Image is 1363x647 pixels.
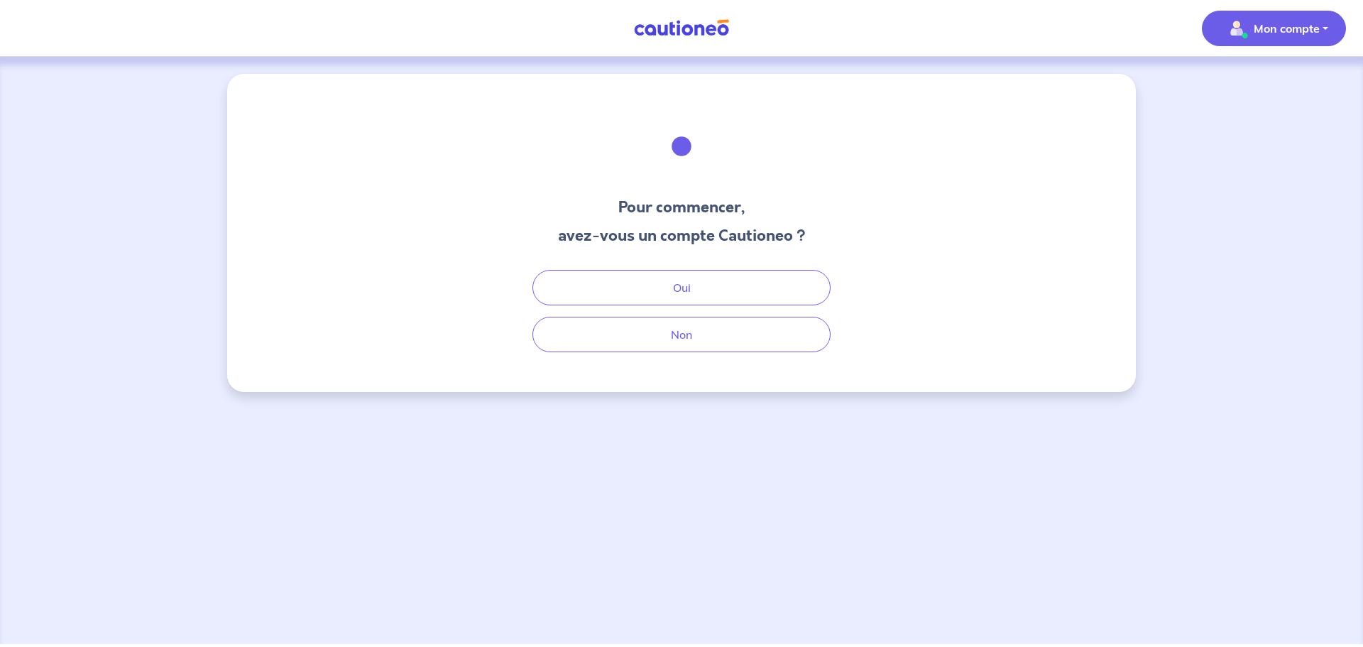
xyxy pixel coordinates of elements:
h3: Pour commencer, [558,196,806,219]
h3: avez-vous un compte Cautioneo ? [558,224,806,247]
p: Mon compte [1254,20,1320,37]
img: illu_account_valid_menu.svg [1225,17,1248,40]
button: illu_account_valid_menu.svgMon compte [1202,11,1346,46]
img: Cautioneo [628,19,735,37]
img: illu_welcome.svg [643,108,720,185]
button: Non [532,317,831,352]
button: Oui [532,270,831,305]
